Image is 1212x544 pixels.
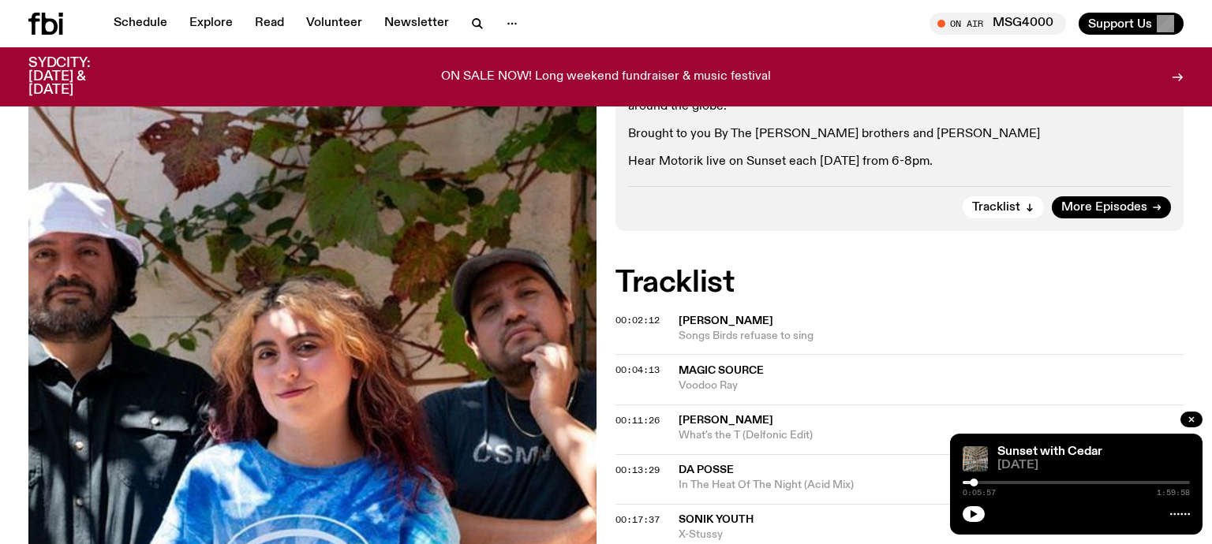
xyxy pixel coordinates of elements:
[180,13,242,35] a: Explore
[679,365,764,376] span: Magic Source
[28,57,129,97] h3: SYDCITY: [DATE] & [DATE]
[615,366,660,374] button: 00:04:13
[615,516,660,524] button: 00:17:37
[297,13,372,35] a: Volunteer
[1061,202,1147,214] span: More Episodes
[1052,196,1171,218] a: More Episodes
[375,13,458,35] a: Newsletter
[615,466,660,475] button: 00:13:29
[104,13,177,35] a: Schedule
[930,13,1066,35] button: On AirMSG4000
[679,428,1184,443] span: What's the T (Delfonic Edit)
[679,315,773,326] span: [PERSON_NAME]
[615,513,660,526] span: 00:17:37
[615,314,660,326] span: 00:02:12
[679,464,734,475] span: Da Posse
[1157,489,1190,497] span: 1:59:58
[615,363,660,376] span: 00:04:13
[997,445,1102,458] a: Sunset with Cedar
[972,202,1020,214] span: Tracklist
[615,416,660,425] button: 00:11:26
[1079,13,1184,35] button: Support Us
[615,414,660,427] span: 00:11:26
[615,316,660,325] button: 00:02:12
[1088,17,1152,31] span: Support Us
[615,269,1184,297] h2: Tracklist
[679,415,773,426] span: [PERSON_NAME]
[997,460,1190,471] span: [DATE]
[679,378,1184,393] span: Voodoo Ray
[628,155,1171,170] p: Hear Motorik live on Sunset each [DATE] from 6-8pm.
[963,196,1044,218] button: Tracklist
[245,13,294,35] a: Read
[679,527,1184,542] span: X-Stussy
[963,489,996,497] span: 0:05:57
[679,329,1184,344] span: Songs Birds refuase to sing
[963,446,988,471] img: A corner shot of the fbi music library
[615,464,660,476] span: 00:13:29
[441,70,771,84] p: ON SALE NOW! Long weekend fundraiser & music festival
[679,514,754,525] span: Sonik Youth
[628,127,1171,142] p: Brought to you By The [PERSON_NAME] brothers and [PERSON_NAME]
[679,478,1184,493] span: In The Heat Of The Night (Acid Mix)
